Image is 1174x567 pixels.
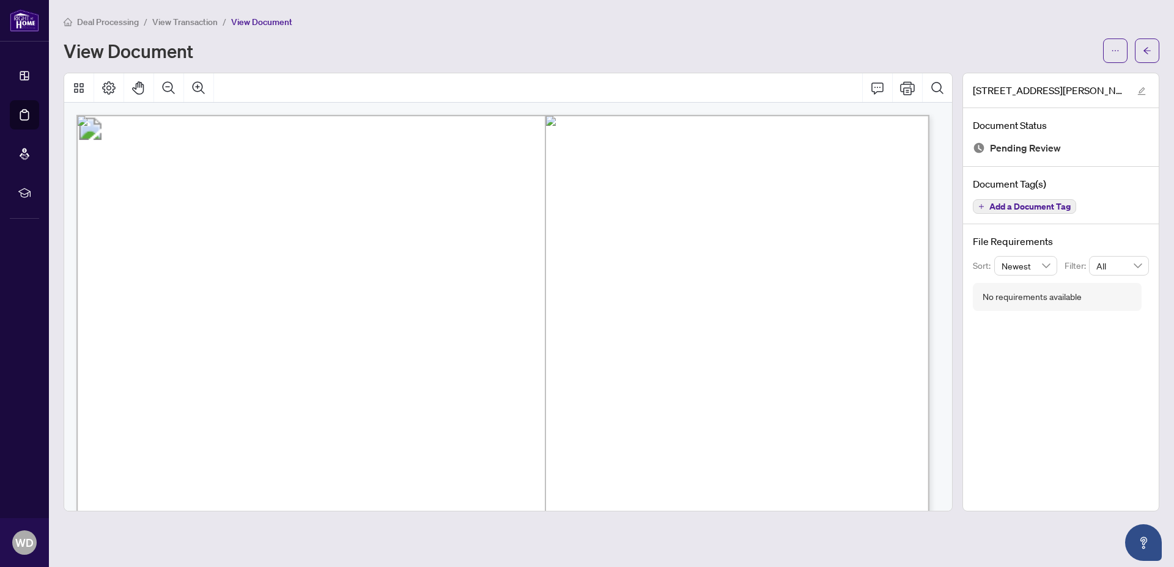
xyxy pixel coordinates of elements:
[1111,46,1120,55] span: ellipsis
[990,140,1061,156] span: Pending Review
[1002,257,1050,275] span: Newest
[15,534,34,551] span: WD
[983,290,1082,304] div: No requirements available
[1065,259,1089,273] p: Filter:
[1096,257,1142,275] span: All
[1125,524,1162,561] button: Open asap
[231,16,292,27] span: View Document
[973,234,1149,249] h4: File Requirements
[973,199,1076,214] button: Add a Document Tag
[223,15,226,29] li: /
[152,16,218,27] span: View Transaction
[1137,87,1146,95] span: edit
[144,15,147,29] li: /
[973,142,985,154] img: Document Status
[64,18,72,26] span: home
[10,9,39,32] img: logo
[77,16,139,27] span: Deal Processing
[1143,46,1151,55] span: arrow-left
[64,41,193,60] h1: View Document
[973,259,994,273] p: Sort:
[978,203,984,210] span: plus
[973,177,1149,191] h4: Document Tag(s)
[989,202,1071,211] span: Add a Document Tag
[973,83,1126,98] span: [STREET_ADDRESS][PERSON_NAME] TS.pdf
[973,118,1149,133] h4: Document Status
